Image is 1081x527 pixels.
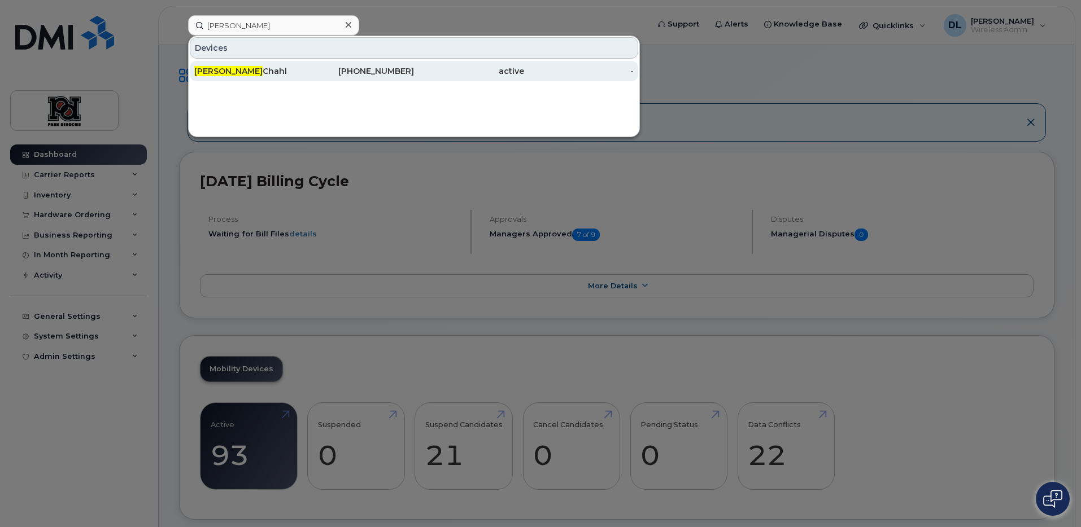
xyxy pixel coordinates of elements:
a: [PERSON_NAME]Chahl[PHONE_NUMBER]active- [190,61,638,81]
div: Devices [190,37,638,59]
div: Chahl [194,65,304,77]
span: [PERSON_NAME] [194,66,263,76]
div: [PHONE_NUMBER] [304,65,415,77]
img: Open chat [1043,490,1062,508]
div: active [414,65,524,77]
div: - [524,65,634,77]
